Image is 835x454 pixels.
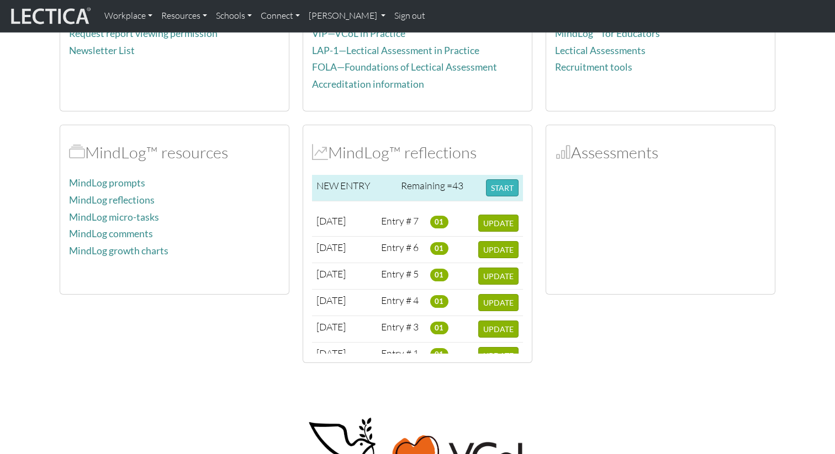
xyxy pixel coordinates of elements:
[312,175,397,201] td: NEW ENTRY
[316,215,346,227] span: [DATE]
[430,348,448,360] span: 01
[69,142,85,162] span: MindLog™ resources
[478,294,519,311] button: UPDATE
[555,143,766,162] h2: Assessments
[377,263,426,290] td: Entry # 5
[304,4,390,28] a: [PERSON_NAME]
[69,177,145,189] a: MindLog prompts
[377,210,426,237] td: Entry # 7
[555,28,660,39] a: MindLog™ for Educators
[316,321,346,333] span: [DATE]
[312,143,523,162] h2: MindLog™ reflections
[157,4,212,28] a: Resources
[312,142,328,162] span: MindLog
[69,28,218,39] a: Request report viewing permission
[555,142,571,162] span: Assessments
[390,4,430,28] a: Sign out
[555,61,632,73] a: Recruitment tools
[377,343,426,369] td: Entry # 1
[478,347,519,364] button: UPDATE
[69,45,135,56] a: Newsletter List
[69,228,153,239] a: MindLog comments
[397,175,482,201] td: Remaining =
[8,6,91,26] img: lecticalive
[377,237,426,263] td: Entry # 6
[377,290,426,316] td: Entry # 4
[69,194,155,206] a: MindLog reflections
[312,78,424,90] a: Accreditation information
[256,4,304,28] a: Connect
[377,316,426,343] td: Entry # 3
[452,179,463,191] span: 43
[483,245,514,254] span: UPDATE
[478,268,519,285] button: UPDATE
[316,241,346,253] span: [DATE]
[483,324,514,334] span: UPDATE
[69,211,159,223] a: MindLog micro-tasks
[483,298,514,307] span: UPDATE
[478,215,519,232] button: UPDATE
[430,295,448,307] span: 01
[478,321,519,338] button: UPDATE
[483,271,514,281] span: UPDATE
[316,347,346,359] span: [DATE]
[316,294,346,306] span: [DATE]
[69,143,280,162] h2: MindLog™ resources
[483,218,514,228] span: UPDATE
[312,28,405,39] a: ViP—VCoL in Practice
[486,179,519,196] button: START
[555,45,646,56] a: Lectical Assessments
[312,45,479,56] a: LAP-1—Lectical Assessment in Practice
[69,245,168,257] a: MindLog growth charts
[100,4,157,28] a: Workplace
[430,269,448,281] span: 01
[212,4,256,28] a: Schools
[478,241,519,258] button: UPDATE
[316,268,346,280] span: [DATE]
[430,242,448,254] span: 01
[483,351,514,360] span: UPDATE
[312,61,497,73] a: FOLA—Foundations of Lectical Assessment
[430,322,448,334] span: 01
[430,216,448,228] span: 01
